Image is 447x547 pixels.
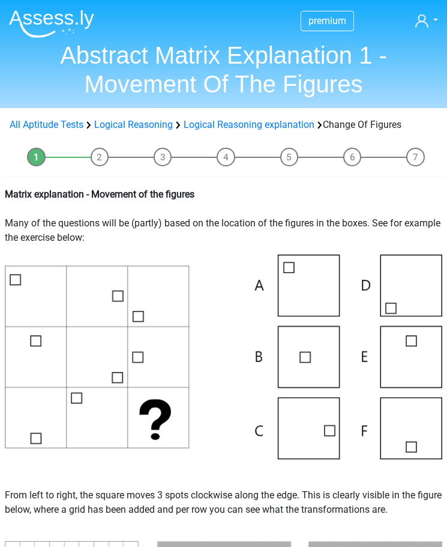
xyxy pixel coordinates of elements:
[9,10,94,38] img: Assessly
[9,41,438,98] h1: Abstract Matrix Explanation 1 - Movement Of The Figures
[5,459,442,531] p: From left to right, the square moves 3 spots clockwise along the edge. This is clearly visible in...
[5,189,194,200] b: Matrix explanation - Movement of the figures
[5,187,442,245] p: Many of the questions will be (partly) based on the location of the figures in the boxes. See for...
[184,119,314,130] a: Logical Reasoning explanation
[5,255,442,459] img: voorbeeld1.png
[10,118,437,132] div: Change Of Figures
[308,15,346,26] span: premium
[301,13,353,29] a: premium
[10,119,83,130] a: All Aptitude Tests
[94,119,173,130] a: Logical Reasoning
